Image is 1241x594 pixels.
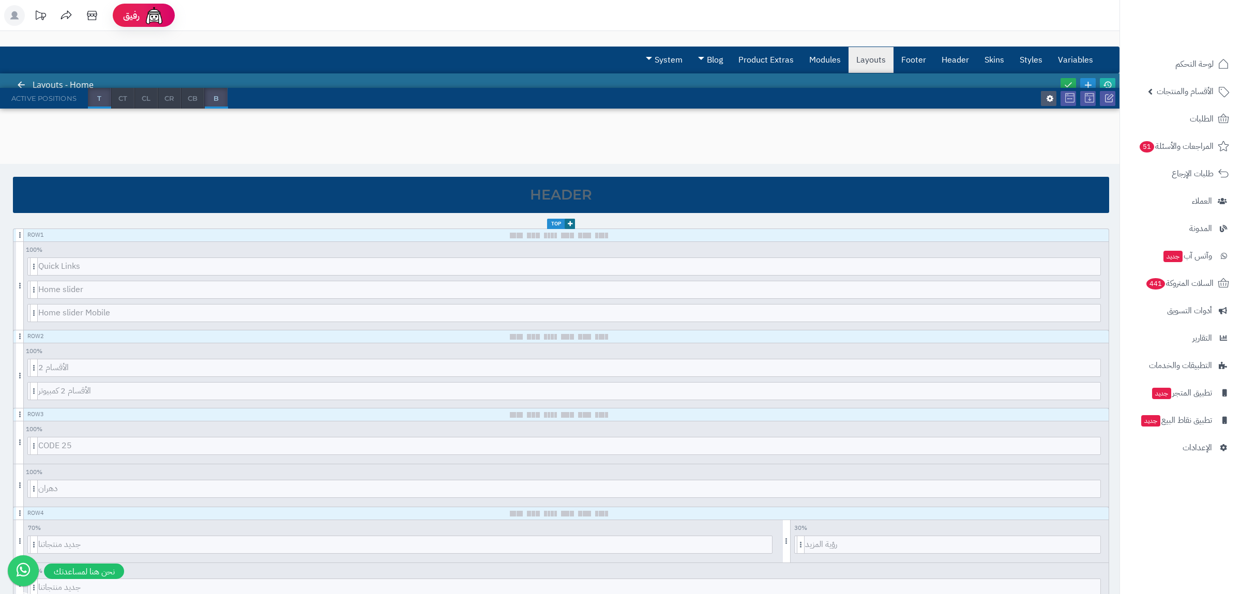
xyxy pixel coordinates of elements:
span: جديد [1141,415,1160,427]
a: طلبات الإرجاع [1126,161,1235,186]
a: Modules [801,47,849,73]
span: جديد منتجاتنا [38,536,772,553]
span: تطبيق نقاط البيع [1140,413,1212,428]
a: لوحة التحكم [1126,52,1235,77]
div: Row 3 [27,410,44,419]
a: Layouts [849,47,894,73]
span: 100 % [24,466,44,478]
div: Row 2 [27,332,44,341]
span: T [88,88,111,109]
a: Blog [690,47,731,73]
a: أدوات التسويق [1126,298,1235,323]
span: لوحة التحكم [1175,57,1214,71]
span: العملاء [1192,194,1212,208]
span: CODE 25 [38,437,1100,454]
a: تطبيق نقاط البيعجديد [1126,408,1235,433]
span: 100 % [24,423,44,435]
span: المدونة [1189,221,1212,236]
a: وآتس آبجديد [1126,243,1235,268]
a: الإعدادات [1126,435,1235,460]
a: المدونة [1126,216,1235,241]
span: 100 % [24,345,44,357]
span: الطلبات [1190,112,1214,126]
span: جديد [1163,251,1183,262]
span: 70 % [24,522,44,534]
span: المراجعات والأسئلة [1139,139,1214,154]
span: CB [181,88,204,109]
span: وآتس آب [1162,249,1212,263]
div: Layouts - Home [19,73,104,97]
span: CT [112,88,134,109]
span: التقارير [1192,331,1212,345]
span: Quick Links [38,258,1100,275]
a: السلات المتروكة441 [1126,271,1235,296]
span: رفيق [123,9,140,22]
span: طلبات الإرجاع [1172,166,1214,181]
img: logo-2.png [1171,24,1231,45]
span: أدوات التسويق [1167,303,1212,318]
span: 441 [1146,278,1166,290]
span: جديد [1152,388,1171,399]
span: 100 % [24,244,44,256]
span: 51 [1140,141,1155,153]
a: تحديثات المنصة [27,5,53,28]
span: تطبيق المتجر [1151,386,1212,400]
span: 30 % [791,522,811,534]
a: System [638,47,690,73]
a: Variables [1050,47,1101,73]
a: Product Extras [731,47,801,73]
span: رؤية المزيد [805,536,1100,553]
span: السلات المتروكة [1145,276,1214,291]
span: Top [547,219,575,229]
div: Row 4 [27,509,44,517]
img: ai-face.png [144,5,164,26]
span: الأقسام والمنتجات [1157,84,1214,99]
a: Footer [894,47,934,73]
span: CL [135,88,157,109]
span: دهران [38,480,1100,497]
a: الطلبات [1126,106,1235,131]
span: Home slider Mobile [38,304,1100,322]
span: التطبيقات والخدمات [1149,358,1212,373]
a: المراجعات والأسئلة51 [1126,134,1235,159]
span: الأقسام 2 [38,359,1100,376]
a: Header [934,47,977,73]
span: CR [158,88,180,109]
span: الأقسام 2 كمبيوتر [38,383,1100,400]
a: التطبيقات والخدمات [1126,353,1235,378]
a: Styles [1012,47,1050,73]
a: التقارير [1126,326,1235,351]
span: B [205,88,227,109]
a: Skins [977,47,1012,73]
div: Row 1 [27,231,44,239]
span: Home slider [38,281,1100,298]
span: الإعدادات [1183,440,1212,455]
a: العملاء [1126,189,1235,214]
a: تطبيق المتجرجديد [1126,380,1235,405]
